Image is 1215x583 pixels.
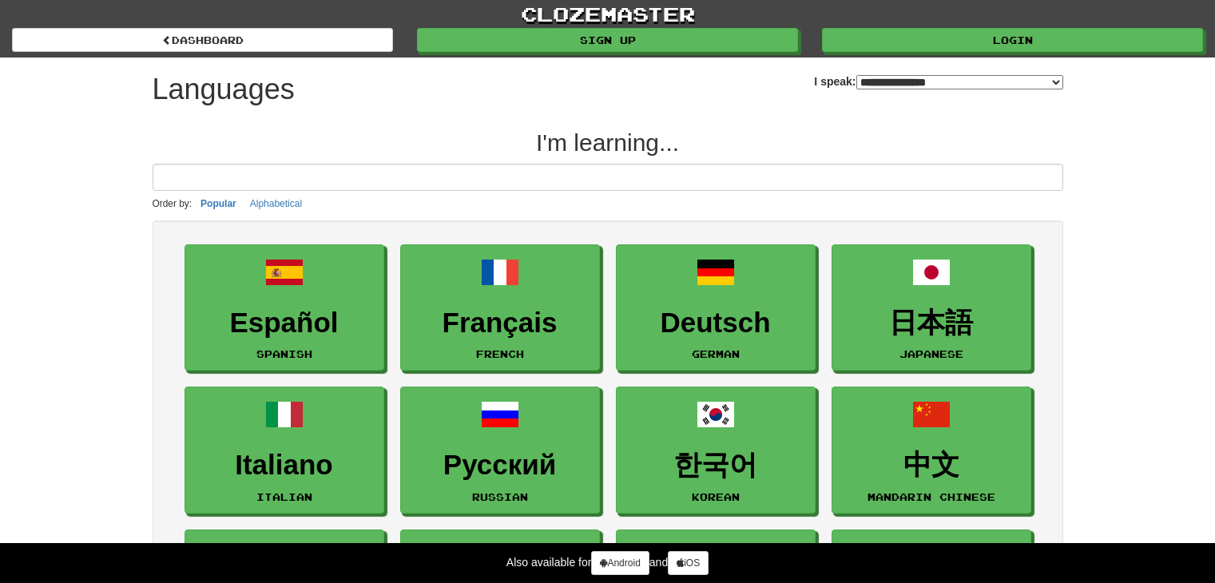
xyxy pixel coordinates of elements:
small: Order by: [153,198,193,209]
a: dashboard [12,28,393,52]
h3: 中文 [840,450,1022,481]
select: I speak: [856,75,1063,89]
a: Sign up [417,28,798,52]
a: EspañolSpanish [185,244,384,371]
a: РусскийRussian [400,387,600,514]
a: ItalianoItalian [185,387,384,514]
h3: Italiano [193,450,375,481]
a: 中文Mandarin Chinese [832,387,1031,514]
a: DeutschGerman [616,244,816,371]
h3: 한국어 [625,450,807,481]
h3: 日本語 [840,307,1022,339]
h2: I'm learning... [153,129,1063,156]
small: German [692,348,740,359]
a: iOS [668,551,709,575]
small: Spanish [256,348,312,359]
small: French [476,348,524,359]
h3: Español [193,307,375,339]
small: Russian [472,491,528,502]
small: Italian [256,491,312,502]
small: Mandarin Chinese [868,491,995,502]
a: Android [591,551,649,575]
button: Popular [196,195,241,212]
button: Alphabetical [245,195,307,212]
a: Login [822,28,1203,52]
a: 日本語Japanese [832,244,1031,371]
a: FrançaisFrench [400,244,600,371]
small: Korean [692,491,740,502]
h3: Deutsch [625,307,807,339]
small: Japanese [899,348,963,359]
label: I speak: [814,73,1062,89]
h3: Français [409,307,591,339]
h1: Languages [153,73,295,105]
a: 한국어Korean [616,387,816,514]
h3: Русский [409,450,591,481]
